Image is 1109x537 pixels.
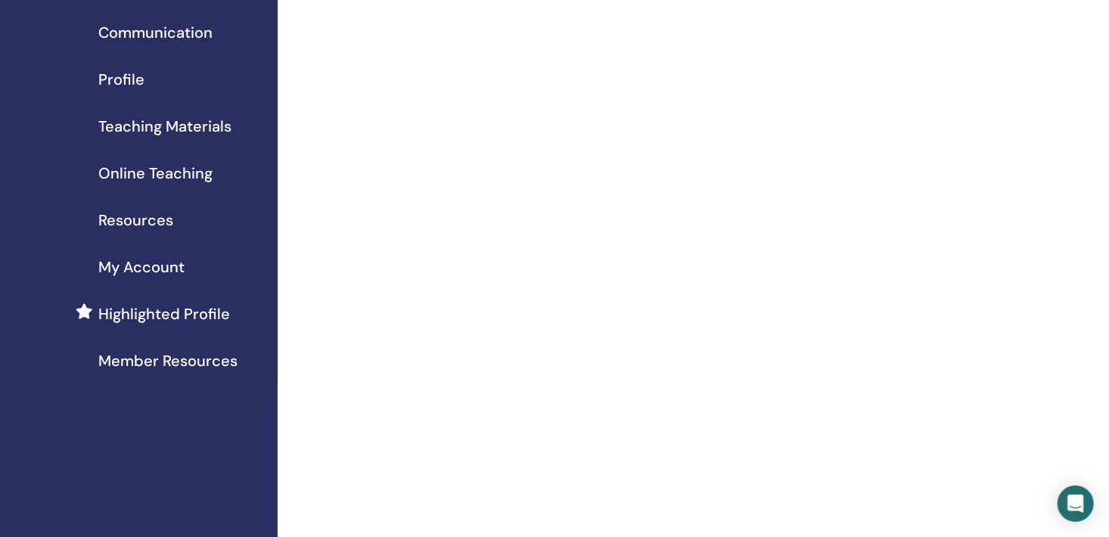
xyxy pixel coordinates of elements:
[1058,486,1094,522] div: Open Intercom Messenger
[98,209,173,231] span: Resources
[98,256,185,278] span: My Account
[98,115,231,138] span: Teaching Materials
[98,349,238,372] span: Member Resources
[98,21,213,44] span: Communication
[98,68,144,91] span: Profile
[98,162,213,185] span: Online Teaching
[98,303,230,325] span: Highlighted Profile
